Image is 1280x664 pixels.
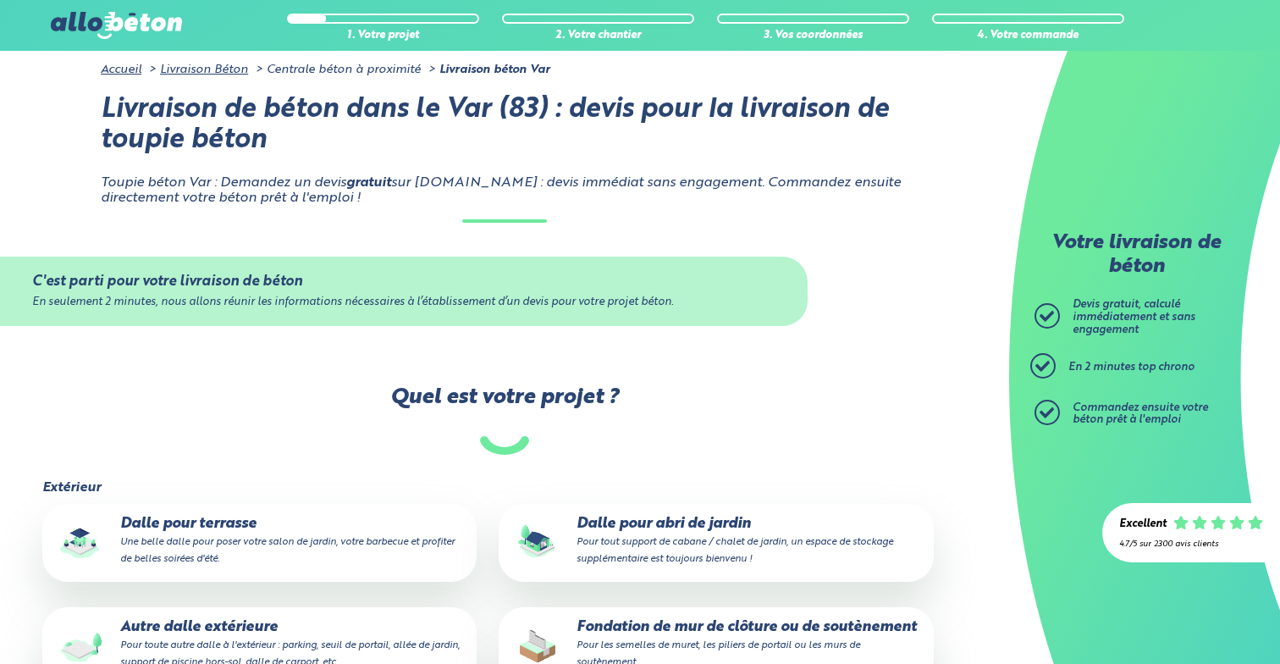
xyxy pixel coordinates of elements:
label: Quel est votre projet ? [41,385,969,454]
p: Toupie béton Var : Demandez un devis sur [DOMAIN_NAME] : devis immédiat sans engagement. Commande... [101,175,908,207]
legend: Extérieur [42,480,101,495]
img: allobéton [51,12,181,39]
p: Dalle pour terrasse [54,516,466,567]
iframe: Help widget launcher [1129,598,1261,645]
small: Une belle dalle pour poser votre salon de jardin, votre barbecue et profiter de belles soirées d'... [120,537,455,564]
div: 3. Vos coordonnées [717,30,909,42]
div: 4. Votre commande [932,30,1124,42]
p: Dalle pour abri de jardin [510,516,922,567]
div: En seulement 2 minutes, nous allons réunir les informations nécessaires à l’établissement d’un de... [32,296,775,309]
a: Livraison Béton [160,64,248,75]
img: final_use.values.garden_shed [510,516,565,570]
div: 2. Votre chantier [502,30,694,42]
h1: Livraison de béton dans le Var (83) : devis pour la livraison de toupie béton [101,95,908,158]
strong: gratuit [346,176,391,190]
div: C'est parti pour votre livraison de béton [32,274,775,290]
li: Centrale béton à proximité [251,63,421,76]
img: final_use.values.terrace [54,516,108,570]
a: Accueil [101,64,141,75]
small: Pour tout support de cabane / chalet de jardin, un espace de stockage supplémentaire est toujours... [577,537,893,564]
div: 1. Votre projet [287,30,479,42]
li: Livraison béton Var [424,63,550,76]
